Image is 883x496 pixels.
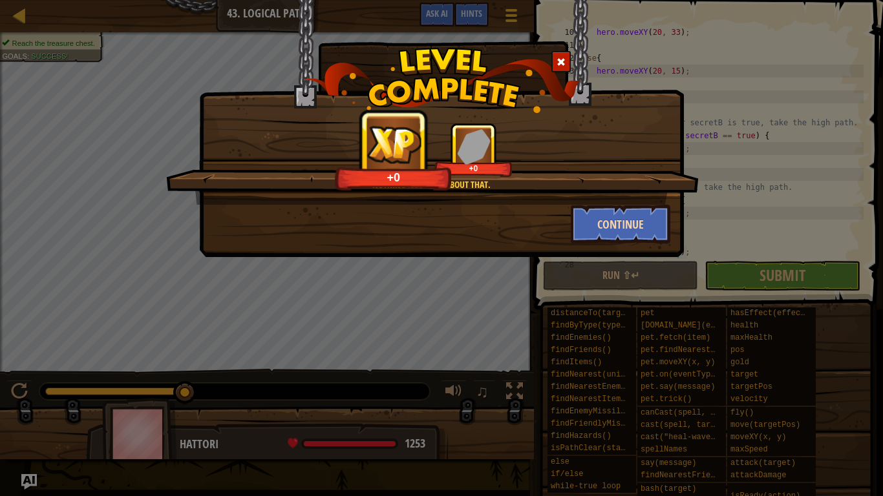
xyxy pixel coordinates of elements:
img: level_complete.png [303,48,580,113]
div: Nothing illogical about that. [228,178,635,191]
div: +0 [339,170,449,185]
div: +0 [437,163,510,173]
img: reward_icon_xp.png [363,122,426,166]
button: Continue [571,205,671,243]
img: reward_icon_gems.png [457,129,491,164]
